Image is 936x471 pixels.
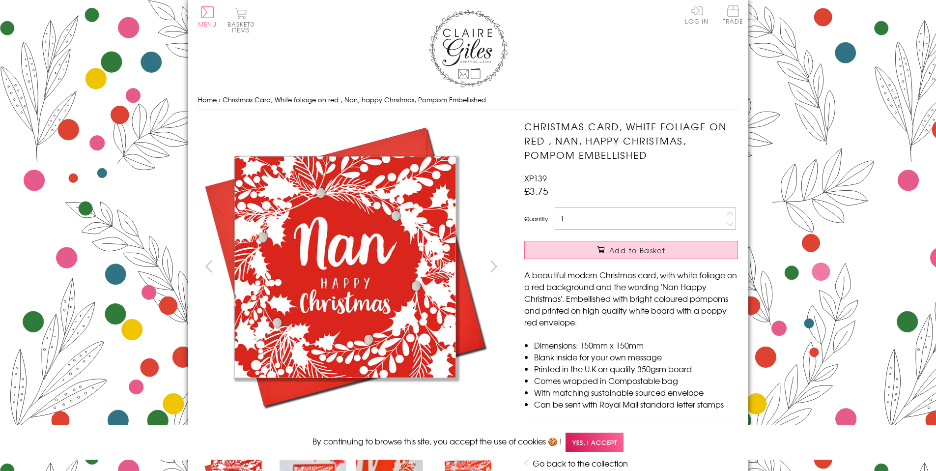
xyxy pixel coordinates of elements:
li: Printed in the U.K on quality 350gsm board [534,363,738,375]
a: Log In [685,5,709,24]
p: A beautiful modern Christmas card, with white foliage on a red background and the wording 'Nan Ha... [524,269,738,328]
span: £3.75 [524,184,548,198]
span: Add to Basket [609,245,665,255]
li: Comes wrapped in Compostable bag [534,375,738,386]
li: Can be sent with Royal Mail standard letter stamps [534,398,738,410]
a: Home [198,95,217,104]
li: Dimensions: 150mm x 150mm [534,339,738,351]
li: Blank inside for your own message [534,351,738,363]
li: With matching sustainable sourced envelope [534,386,738,398]
a: Trade [723,5,743,26]
span: 0 items [232,20,255,34]
img: Christmas Card, White foliage on red , Nan, happy Christmas, Pompom Embellished [505,119,799,413]
span: › [219,95,221,104]
label: Quantity [524,214,548,223]
img: Christmas Card, White foliage on red , Nan, happy Christmas, Pompom Embellished [198,119,492,414]
button: Menu [198,6,217,27]
span: Yes, I accept [566,433,624,452]
button: prev [198,255,220,277]
a: Go back to the collection [533,457,628,469]
button: Basket0 items [227,8,255,33]
span: XP139 [524,172,547,184]
button: next [482,255,505,277]
img: Claire Giles Greetings Cards [429,10,508,88]
nav: breadcrumbs [198,90,738,110]
button: Add to Basket [524,241,738,259]
span: Menu [198,20,217,29]
span: Christmas Card, White foliage on red , Nan, happy Christmas, Pompom Embellished [223,95,486,104]
span: Trade [723,5,743,24]
h1: Christmas Card, White foliage on red , Nan, happy Christmas, Pompom Embellished [524,119,738,162]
